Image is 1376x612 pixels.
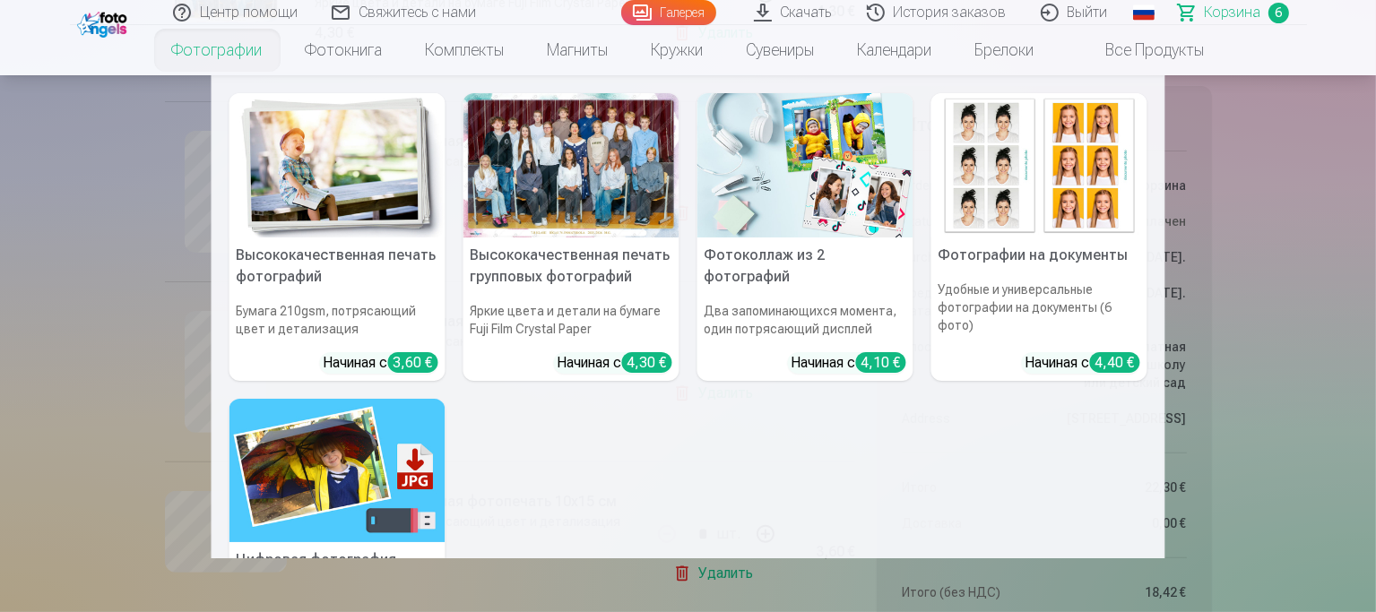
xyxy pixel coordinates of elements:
[463,295,679,345] h6: Яркие цвета и детали на бумаге Fuji Film Crystal Paper
[1026,352,1140,374] div: Начиная с
[931,237,1147,273] h5: Фотографии на документы
[1090,352,1140,373] div: 4,40 €
[324,352,438,374] div: Начиная с
[836,25,954,75] a: Календари
[697,295,913,345] h6: Два запоминающихся момента, один потрясающий дисплей
[1268,3,1289,23] span: 6
[1056,25,1226,75] a: Все продукты
[630,25,725,75] a: Кружки
[77,7,132,38] img: /fa1
[388,352,438,373] div: 3,60 €
[954,25,1056,75] a: Брелоки
[229,399,446,543] img: Цифровая фотография высокого разрешения в формате JPG
[558,352,672,374] div: Начиная с
[1205,2,1261,23] span: Корзина
[404,25,526,75] a: Комплекты
[229,295,446,345] h6: Бумага 210gsm, потрясающий цвет и детализация
[229,93,446,381] a: Высококачественная печать фотографийВысококачественная печать фотографийБумага 210gsm, потрясающи...
[697,93,913,237] img: Фотоколлаж из 2 фотографий
[725,25,836,75] a: Сувениры
[697,237,913,295] h5: Фотоколлаж из 2 фотографий
[856,352,906,373] div: 4,10 €
[931,93,1147,381] a: Фотографии на документыФотографии на документыУдобные и универсальные фотографии на документы (6 ...
[229,93,446,237] img: Высококачественная печать фотографий
[151,25,284,75] a: Фотографии
[463,237,679,295] h5: Высококачественная печать групповых фотографий
[229,237,446,295] h5: Высококачественная печать фотографий
[463,93,679,381] a: Высококачественная печать групповых фотографийЯркие цвета и детали на бумаге Fuji Film Crystal Pa...
[931,273,1147,345] h6: Удобные и универсальные фотографии на документы (6 фото)
[792,352,906,374] div: Начиная с
[697,93,913,381] a: Фотоколлаж из 2 фотографийФотоколлаж из 2 фотографийДва запоминающихся момента, один потрясающий ...
[931,93,1147,237] img: Фотографии на документы
[284,25,404,75] a: Фотокнига
[526,25,630,75] a: Магниты
[622,352,672,373] div: 4,30 €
